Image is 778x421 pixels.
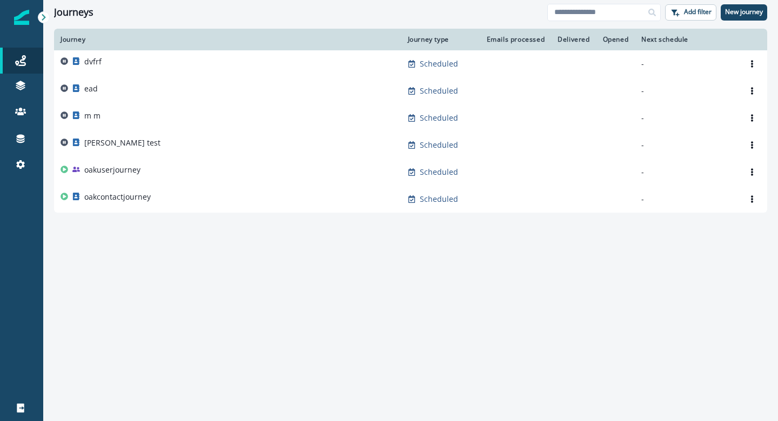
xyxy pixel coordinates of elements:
p: [PERSON_NAME] test [84,137,160,148]
a: [PERSON_NAME] testScheduled--Options [54,131,767,159]
button: Add filter [665,4,716,21]
div: Journey type [408,35,472,44]
button: Options [743,56,761,72]
p: Scheduled [420,194,458,205]
p: - [641,194,730,205]
h1: Journeys [54,6,93,18]
button: Options [743,83,761,99]
p: - [641,113,730,123]
p: Scheduled [420,58,458,69]
p: Scheduled [420,167,458,177]
a: oakcontactjourneyScheduled--Options [54,186,767,213]
a: eadScheduled--Options [54,77,767,104]
img: Inflection [14,10,29,25]
div: Next schedule [641,35,730,44]
p: dvfrf [84,56,102,67]
div: Emails processed [485,35,545,44]
p: Scheduled [420,85,458,96]
button: Options [743,137,761,153]
div: Opened [603,35,629,44]
p: - [641,58,730,69]
p: oakuserjourney [84,165,140,175]
a: dvfrfScheduled--Options [54,50,767,77]
p: Scheduled [420,140,458,150]
button: Options [743,110,761,126]
p: ead [84,83,98,94]
a: oakuserjourneyScheduled--Options [54,159,767,186]
a: m mScheduled--Options [54,104,767,131]
p: - [641,140,730,150]
button: Options [743,164,761,180]
button: Options [743,191,761,207]
p: - [641,85,730,96]
p: Scheduled [420,113,458,123]
div: Delivered [558,35,589,44]
p: m m [84,110,100,121]
p: New journey [725,8,763,16]
div: Journey [61,35,395,44]
p: oakcontactjourney [84,192,151,202]
p: Add filter [684,8,712,16]
button: New journey [721,4,767,21]
p: - [641,167,730,177]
